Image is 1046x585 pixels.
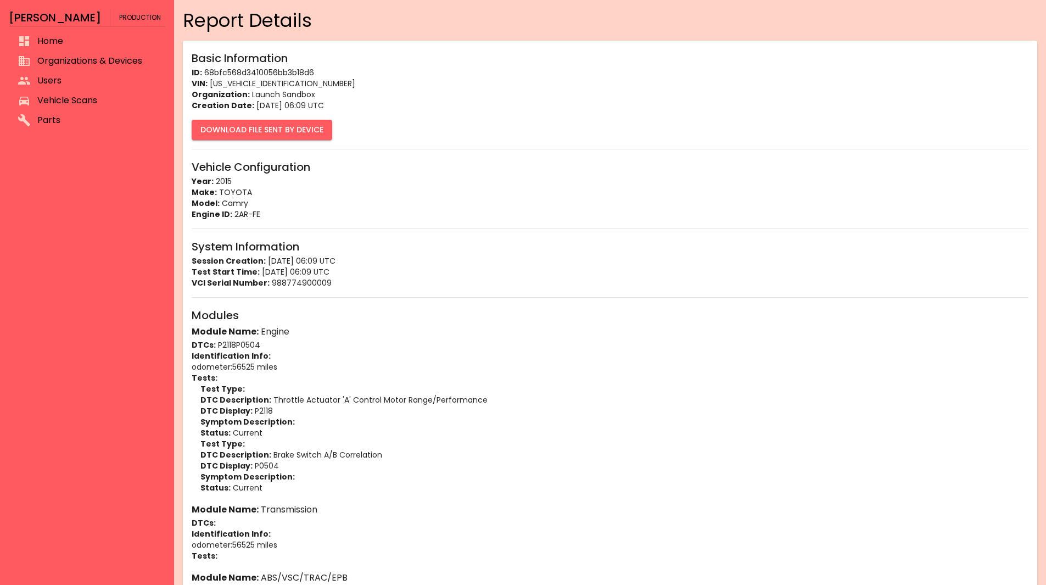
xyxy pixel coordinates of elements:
strong: Make: [192,187,217,198]
span: Home [37,35,156,48]
p: 2AR-FE [192,209,1028,220]
p: Brake Switch A/B Correlation [200,449,1028,460]
strong: DTC Description: [200,449,271,460]
h6: Vehicle Configuration [192,158,1028,176]
h6: [PERSON_NAME] [9,9,101,26]
p: 68bfc568d3410056bb3b18d6 [192,67,1028,78]
strong: Organization: [192,89,250,100]
p: odometer : 56525 miles [192,361,1028,372]
span: Production [119,9,161,26]
span: Users [37,74,156,87]
strong: Test Type: [200,383,245,394]
h6: System Information [192,238,1028,255]
strong: Module Name: [192,325,259,338]
strong: Test Type: [200,438,245,449]
strong: VCI Serial Number: [192,277,270,288]
strong: VIN: [192,78,208,89]
p: [DATE] 06:09 UTC [192,100,1028,111]
strong: Symptom Description: [200,471,295,482]
strong: Test Start Time: [192,266,260,277]
strong: Status: [200,482,231,493]
p: 2015 [192,176,1028,187]
p: TOYOTA [192,187,1028,198]
span: Organizations & Devices [37,54,156,68]
h6: Engine [192,324,1028,339]
p: P2118 [200,405,1028,416]
p: Current [200,427,1028,438]
strong: Creation Date: [192,100,254,111]
strong: Module Name: [192,571,259,584]
span: Parts [37,114,156,127]
p: [US_VEHICLE_IDENTIFICATION_NUMBER] [192,78,1028,89]
h4: Report Details [183,9,1037,32]
strong: Engine ID: [192,209,232,220]
strong: Identification Info: [192,528,271,539]
strong: Status: [200,427,231,438]
button: Download File Sent By Device [192,120,332,140]
h6: Transmission [192,502,1028,517]
span: Vehicle Scans [37,94,156,107]
h6: Modules [192,307,1028,324]
p: P0504 [200,460,1028,471]
strong: Module Name: [192,503,259,516]
strong: DTCs: [192,517,216,528]
strong: DTCs: [192,339,216,350]
strong: DTC Description: [200,394,271,405]
p: Throttle Actuator 'A' Control Motor Range/Performance [200,394,1028,405]
p: 988774900009 [192,277,1028,288]
strong: Tests: [192,550,217,561]
p: Launch Sandbox [192,89,1028,100]
p: [DATE] 06:09 UTC [192,255,1028,266]
strong: Session Creation: [192,255,266,266]
p: [DATE] 06:09 UTC [192,266,1028,277]
strong: Year: [192,176,214,187]
strong: Identification Info: [192,350,271,361]
strong: Model: [192,198,220,209]
strong: DTC Display: [200,405,253,416]
p: Camry [192,198,1028,209]
strong: ID: [192,67,202,78]
strong: Symptom Description: [200,416,295,427]
p: P2118 P0504 [192,339,1028,350]
p: Current [200,482,1028,493]
strong: Tests: [192,372,217,383]
p: odometer : 56525 miles [192,539,1028,550]
strong: DTC Display: [200,460,253,471]
h6: Basic Information [192,49,1028,67]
